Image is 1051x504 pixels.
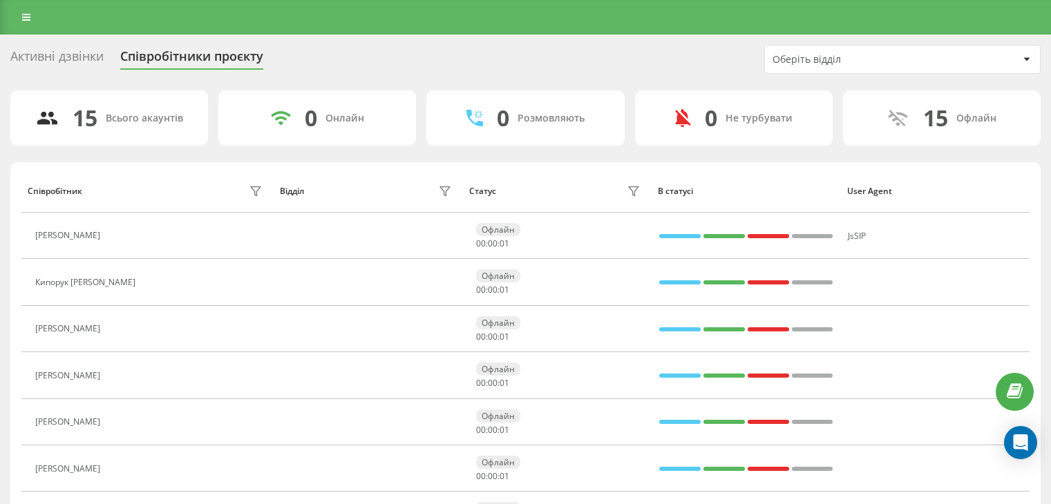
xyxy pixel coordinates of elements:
span: 00 [476,284,486,295]
div: Офлайн [476,223,520,236]
div: Статус [469,186,496,196]
div: Оберіть відділ [773,54,938,66]
div: : : [476,472,509,481]
div: : : [476,332,509,342]
div: 15 [923,105,948,131]
div: Відділ [280,186,304,196]
span: 00 [488,424,498,436]
div: : : [476,425,509,435]
div: Офлайн [476,409,520,423]
div: Офлайн [476,362,520,376]
span: 00 [488,238,498,249]
div: Офлайн [476,316,520,329]
span: 00 [476,331,486,342]
div: Офлайн [476,456,520,469]
div: : : [476,239,509,249]
div: [PERSON_NAME] [35,324,104,333]
span: 00 [488,284,498,295]
div: Співробітник [28,186,82,196]
div: 0 [705,105,717,131]
div: User Agent [847,186,1023,196]
span: 00 [476,424,486,436]
div: : : [476,378,509,388]
span: 00 [476,377,486,389]
span: 00 [488,331,498,342]
div: [PERSON_NAME] [35,417,104,427]
div: Офлайн [956,113,996,124]
div: Кипорук [PERSON_NAME] [35,278,139,287]
div: Open Intercom Messenger [1004,426,1037,459]
div: Розмовляють [518,113,585,124]
div: Онлайн [325,113,364,124]
div: В статусі [658,186,834,196]
span: 00 [476,238,486,249]
div: Активні дзвінки [10,49,104,70]
div: Не турбувати [726,113,793,124]
div: 0 [305,105,317,131]
span: 01 [500,331,509,342]
span: 00 [488,377,498,389]
div: [PERSON_NAME] [35,231,104,240]
span: JsSIP [848,230,866,242]
span: 00 [488,470,498,482]
div: : : [476,285,509,295]
span: 00 [476,470,486,482]
div: Всього акаунтів [106,113,183,124]
div: [PERSON_NAME] [35,464,104,474]
div: Офлайн [476,269,520,282]
span: 01 [500,470,509,482]
div: 0 [497,105,509,131]
span: 01 [500,284,509,295]
div: Співробітники проєкту [120,49,263,70]
span: 01 [500,377,509,389]
div: [PERSON_NAME] [35,371,104,380]
div: 15 [73,105,97,131]
span: 01 [500,424,509,436]
span: 01 [500,238,509,249]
